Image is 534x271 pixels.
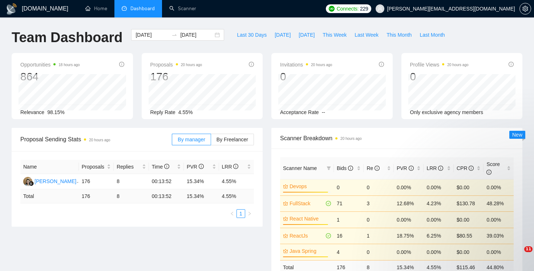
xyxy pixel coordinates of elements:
span: [DATE] [299,31,315,39]
span: info-circle [164,164,169,169]
td: 8 [114,189,149,203]
td: 12.68% [394,195,424,211]
span: Reply Rate [150,109,175,115]
a: ReactJs [290,232,324,240]
span: crown [283,248,288,254]
span: Last Week [355,31,379,39]
th: Proposals [79,160,114,174]
td: $0.00 [454,244,484,260]
span: Last 30 Days [237,31,267,39]
span: info-circle [199,164,204,169]
td: 1 [334,211,364,228]
span: check-circle [326,201,331,206]
span: Proposals [82,163,105,171]
a: searchScanner [169,5,196,12]
span: This Week [323,31,347,39]
button: [DATE] [295,29,319,41]
span: Bids [337,165,353,171]
div: 864 [20,70,80,84]
span: New [512,132,522,138]
span: filter [325,163,332,174]
input: End date [180,31,213,39]
span: LRR [222,164,239,170]
span: crown [283,216,288,221]
span: info-circle [486,170,491,175]
span: info-circle [379,62,384,67]
td: 0.00% [394,179,424,195]
span: dashboard [122,6,127,11]
input: Start date [135,31,169,39]
button: This Month [383,29,416,41]
span: check-circle [326,233,331,238]
span: crown [283,233,288,238]
span: Scanner Name [283,165,317,171]
span: PVR [397,165,414,171]
td: 0 [334,179,364,195]
span: info-circle [348,166,353,171]
span: 98.15% [47,109,64,115]
span: Proposal Sending Stats [20,135,172,144]
span: Last Month [420,31,445,39]
td: 00:13:52 [149,189,184,203]
div: 176 [150,70,202,84]
time: 20 hours ago [89,138,110,142]
img: upwork-logo.png [329,6,335,12]
img: logo [6,3,17,15]
button: right [245,209,254,218]
span: Score [486,161,500,175]
span: 11 [524,246,533,252]
span: LRR [426,165,443,171]
td: 0.00% [394,244,424,260]
span: 229 [360,5,368,13]
td: Total [20,189,79,203]
span: setting [520,6,531,12]
td: 15.34 % [184,189,219,203]
span: to [171,32,177,38]
span: info-circle [409,166,414,171]
span: Scanner Breakdown [280,134,514,143]
a: 1 [237,210,245,218]
td: 0.00% [484,244,514,260]
span: By Freelancer [217,137,248,142]
time: 20 hours ago [311,63,332,67]
span: Proposals [150,60,202,69]
iframe: Intercom live chat [509,246,527,264]
span: left [230,211,234,216]
span: By manager [178,137,205,142]
td: 15.34% [184,174,219,189]
span: This Month [387,31,412,39]
td: 3 [364,195,394,211]
a: ES[PERSON_NAME] [23,178,76,184]
button: Last Week [351,29,383,41]
span: Connects: [337,5,359,13]
span: 4.55% [178,109,193,115]
time: 20 hours ago [181,63,202,67]
td: 48.28% [484,195,514,211]
span: info-circle [233,164,238,169]
img: gigradar-bm.png [29,181,34,186]
div: [PERSON_NAME] [35,177,76,185]
span: Invitations [280,60,332,69]
span: Time [152,164,169,170]
td: 71 [334,195,364,211]
img: ES [23,177,32,186]
time: 20 hours ago [340,137,361,141]
span: right [247,211,252,216]
td: 0 [364,179,394,195]
span: filter [327,166,331,170]
span: Replies [117,163,140,171]
span: CPR [457,165,474,171]
td: 0.00% [424,179,454,195]
td: 0.00% [424,244,454,260]
td: 00:13:52 [149,174,184,189]
button: setting [519,3,531,15]
li: Next Page [245,209,254,218]
span: PVR [187,164,204,170]
a: FullStack [290,199,324,207]
span: swap-right [171,32,177,38]
td: 0 [364,211,394,228]
span: user [377,6,383,11]
td: 0 [364,244,394,260]
span: Acceptance Rate [280,109,319,115]
td: $0.00 [454,179,484,195]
